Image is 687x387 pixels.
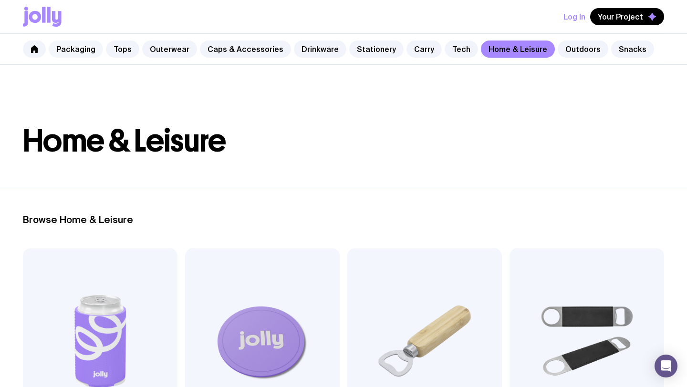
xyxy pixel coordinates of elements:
[563,8,585,25] button: Log In
[406,41,442,58] a: Carry
[611,41,654,58] a: Snacks
[106,41,139,58] a: Tops
[590,8,664,25] button: Your Project
[481,41,555,58] a: Home & Leisure
[349,41,404,58] a: Stationery
[23,126,664,156] h1: Home & Leisure
[598,12,643,21] span: Your Project
[294,41,346,58] a: Drinkware
[445,41,478,58] a: Tech
[200,41,291,58] a: Caps & Accessories
[142,41,197,58] a: Outerwear
[558,41,608,58] a: Outdoors
[49,41,103,58] a: Packaging
[23,214,664,225] h2: Browse Home & Leisure
[655,355,677,377] div: Open Intercom Messenger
